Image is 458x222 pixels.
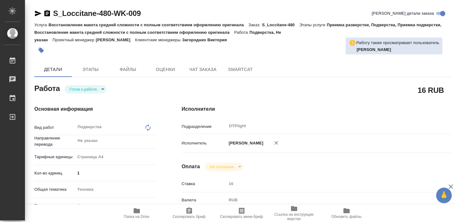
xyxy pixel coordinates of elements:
[38,66,68,73] span: Детали
[34,154,75,160] p: Тарифные единицы
[75,169,157,178] input: ✎ Введи что-нибудь
[34,170,75,176] p: Кол-во единиц
[262,23,299,27] p: S_Loccitane-480
[65,85,106,93] div: Готов к работе
[135,38,182,42] p: Клиентские менеджеры
[34,10,42,17] button: Скопировать ссылку для ЯМессенджера
[75,200,157,211] div: Химия
[48,23,248,27] p: Восстановление макета средней сложности с полным соответствием оформлению оригинала
[188,66,218,73] span: Чат заказа
[299,23,327,27] p: Этапы услуги
[34,43,48,57] button: Добавить тэг
[34,82,60,93] h2: Работа
[124,214,150,219] span: Папка на Drive
[53,9,141,18] a: S_Loccitane-480-WK-009
[182,181,227,187] p: Ставка
[182,38,231,42] p: Загородних Виктория
[215,204,268,222] button: Скопировать мини-бриф
[173,214,205,219] span: Скопировать бриф
[96,38,135,42] p: [PERSON_NAME]
[111,204,163,222] button: Папка на Drive
[227,140,263,146] p: [PERSON_NAME]
[436,188,452,203] button: 🙏
[357,47,439,53] p: Заборова Александра
[75,184,157,195] div: Техника
[249,23,262,27] p: Заказ:
[372,10,434,17] span: [PERSON_NAME] детали заказа
[113,66,143,73] span: Файлы
[68,87,99,92] button: Готов к работе
[234,30,249,35] p: Работа
[205,163,243,171] div: Готов к работе
[320,204,373,222] button: Обновить файлы
[52,38,96,42] p: Проектный менеджер
[34,105,157,113] h4: Основная информация
[163,204,215,222] button: Скопировать бриф
[331,214,362,219] span: Обновить файлы
[220,214,263,219] span: Скопировать мини-бриф
[76,66,106,73] span: Этапы
[269,136,283,150] button: Удалить исполнителя
[34,124,75,131] p: Вид работ
[182,163,200,170] h4: Оплата
[227,195,429,205] div: RUB
[150,66,180,73] span: Оценки
[182,105,451,113] h4: Исполнители
[34,135,75,148] p: Направление перевода
[268,204,320,222] button: Ссылка на инструкции верстки
[439,189,449,202] span: 🙏
[208,164,236,169] button: Не оплачена
[357,47,391,52] b: [PERSON_NAME]
[418,85,444,95] h2: 16 RUB
[182,140,227,146] p: Исполнитель
[34,186,75,193] p: Общая тематика
[75,152,157,162] div: Страница А4
[34,203,75,209] p: Тематика
[227,179,429,188] input: Пустое поле
[272,212,317,221] span: Ссылка на инструкции верстки
[182,124,227,130] p: Подразделение
[356,40,439,46] p: Работу также просматривает пользователь
[182,197,227,203] p: Валюта
[43,10,51,17] button: Скопировать ссылку
[225,66,255,73] span: SmartCat
[34,23,48,27] p: Услуга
